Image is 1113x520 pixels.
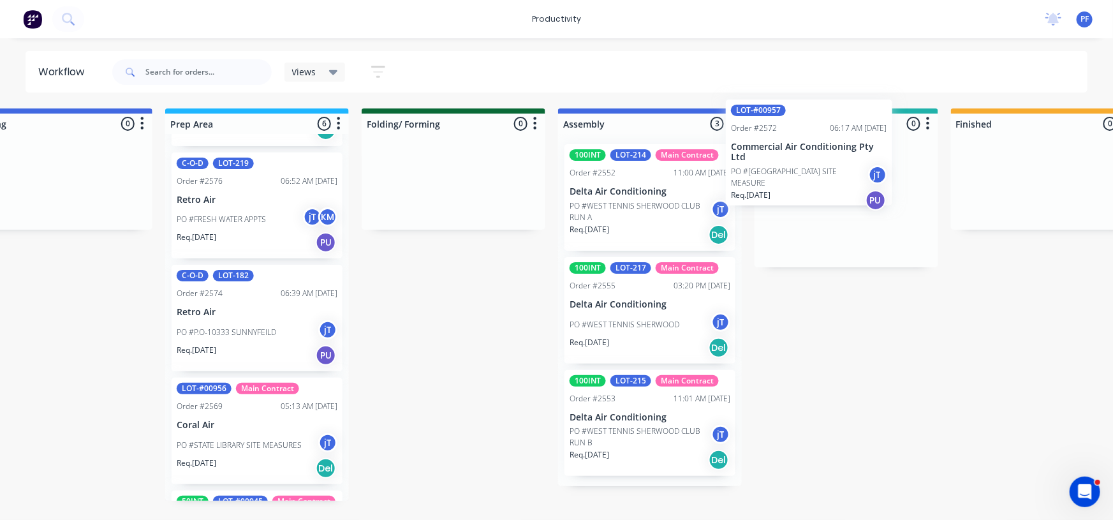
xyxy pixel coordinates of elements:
[1070,477,1100,507] iframe: Intercom live chat
[23,10,42,29] img: Factory
[526,10,587,29] div: productivity
[292,65,316,78] span: Views
[38,64,91,80] div: Workflow
[1080,13,1089,25] span: PF
[145,59,272,85] input: Search for orders...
